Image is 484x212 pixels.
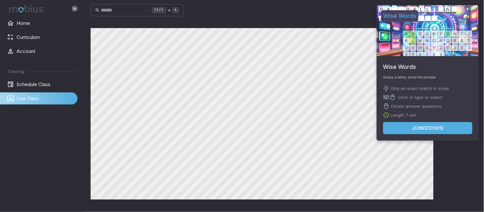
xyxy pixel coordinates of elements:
span: Curriculum [17,34,73,41]
p: Only an exact match to solve [391,85,449,91]
span: Tutoring [8,69,24,74]
p: Click to answer questions. [391,103,443,109]
div: + [152,6,179,14]
button: Join(910595) [383,122,473,134]
button: Fullscreen Game [425,4,437,16]
span: Schedule Class [17,81,73,88]
span: Account [17,48,73,55]
span: Home [17,20,73,27]
p: Click or type or select [398,94,443,100]
p: Guess a letter, solve the phrase [383,75,473,80]
button: Join in Zoom Client [410,4,422,16]
kbd: Ctrl [152,7,166,13]
kbd: k [172,7,179,13]
div: Join Activity [377,5,479,141]
button: Report an Issue [437,4,449,16]
button: Start Drawing on Questions [449,4,461,16]
h5: Wise Words [383,56,416,71]
span: Live Class [17,95,73,102]
p: Length 7 min [391,112,417,118]
h5: Wise Words [381,10,418,22]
